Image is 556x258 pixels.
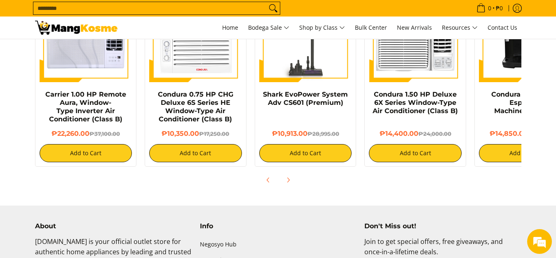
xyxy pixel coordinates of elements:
[307,130,339,137] del: ₱28,995.00
[45,90,126,123] a: Carrier 1.00 HP Remote Aura, Window-Type Inverter Air Conditioner (Class B)
[418,130,451,137] del: ₱24,000.00
[487,5,493,11] span: 0
[35,222,192,230] h4: About
[263,90,348,107] a: Shark EvoPower System Adv CS601 (Premium)
[351,17,391,39] a: Bulk Center
[48,77,114,160] span: We're online!
[199,130,229,137] del: ₱17,250.00
[397,24,432,31] span: New Arrivals
[355,24,387,31] span: Bulk Center
[40,130,132,138] h6: ₱22,260.00
[369,144,462,162] button: Add to Cart
[4,171,157,200] textarea: Type your message and hit 'Enter'
[259,171,277,189] button: Previous
[200,237,357,252] a: Negosyo Hub
[218,17,242,39] a: Home
[483,17,521,39] a: Contact Us
[126,17,521,39] nav: Main Menu
[43,46,138,57] div: Chat with us now
[369,130,462,138] h6: ₱14,400.00
[89,130,120,137] del: ₱37,100.00
[299,23,345,33] span: Shop by Class
[488,24,517,31] span: Contact Us
[279,171,297,189] button: Next
[474,4,505,13] span: •
[222,24,238,31] span: Home
[438,17,482,39] a: Resources
[495,5,504,11] span: ₱0
[149,130,242,138] h6: ₱10,350.00
[364,222,521,230] h4: Don't Miss out!
[248,23,289,33] span: Bodega Sale
[200,222,357,230] h4: Info
[373,90,458,115] a: Condura 1.50 HP Deluxe 6X Series Window-Type Air Conditioner (Class B)
[259,144,352,162] button: Add to Cart
[442,23,478,33] span: Resources
[149,144,242,162] button: Add to Cart
[35,21,117,35] img: Condura Window-Type Aircon: 6S Series 1.00 HP - Class B l Mang Kosme
[158,90,233,123] a: Condura 0.75 HP CHG Deluxe 6S Series HE Window-Type Air Conditioner (Class B)
[295,17,349,39] a: Shop by Class
[135,4,155,24] div: Minimize live chat window
[267,2,280,14] button: Search
[259,130,352,138] h6: ₱10,913.00
[393,17,436,39] a: New Arrivals
[40,144,132,162] button: Add to Cart
[244,17,293,39] a: Bodega Sale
